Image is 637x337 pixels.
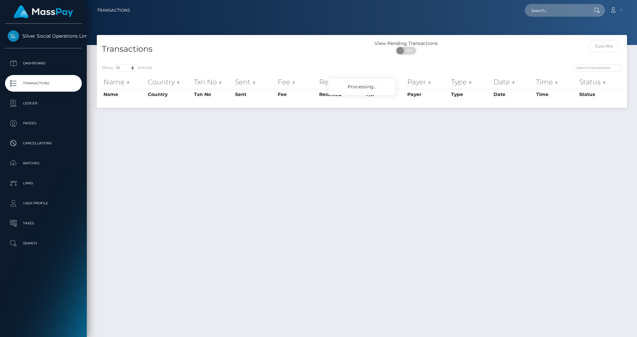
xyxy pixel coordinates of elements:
th: Received [317,75,365,89]
th: Fee [276,89,317,100]
p: Payees [8,118,79,128]
p: Search [8,238,79,248]
input: Search transactions [574,64,622,72]
p: Ledger [8,98,79,108]
p: User Profile [8,198,79,208]
th: F/X [365,75,406,89]
a: Search [5,235,82,252]
p: Dashboard [8,58,79,68]
p: Cancellations [8,138,79,148]
th: Sent [233,89,276,100]
label: Show entries [102,64,152,72]
a: Taxes [5,215,82,232]
input: Search... [525,4,588,17]
p: Transactions [8,78,79,88]
a: Links [5,175,82,192]
th: Txn No [192,89,234,100]
th: Status [578,75,622,89]
input: Date filter [589,40,619,52]
span: OFF [400,47,417,54]
a: Transactions [97,3,130,17]
a: User Profile [5,195,82,212]
th: Country [146,89,192,100]
span: Silver Social Operations Limited [5,33,82,39]
a: Cancellations [5,135,82,152]
div: Processing... [329,79,395,95]
a: Ledger [5,95,82,112]
a: Transactions [5,75,82,92]
th: Status [578,89,622,100]
p: Batches [8,158,79,168]
th: Name [102,75,146,89]
a: Payees [5,115,82,132]
img: MassPay Logo [14,5,73,18]
th: Payer [406,89,449,100]
th: Txn No [192,75,234,89]
a: Dashboard [5,55,82,72]
th: Time [535,75,578,89]
th: Fee [276,75,317,89]
img: Silver Social Operations Limited [8,30,19,42]
th: Payer [406,75,449,89]
th: Date [492,75,535,89]
div: View Pending Transactions [362,40,450,47]
th: Type [449,75,492,89]
a: Batches [5,155,82,172]
p: Taxes [8,218,79,228]
p: Links [8,178,79,188]
th: Country [146,75,192,89]
th: Type [449,89,492,100]
th: Sent [233,75,276,89]
h4: Transactions [102,43,357,55]
th: Date [492,89,535,100]
th: Name [102,89,146,100]
select: Showentries [113,64,138,72]
th: Received [317,89,365,100]
th: Time [535,89,578,100]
